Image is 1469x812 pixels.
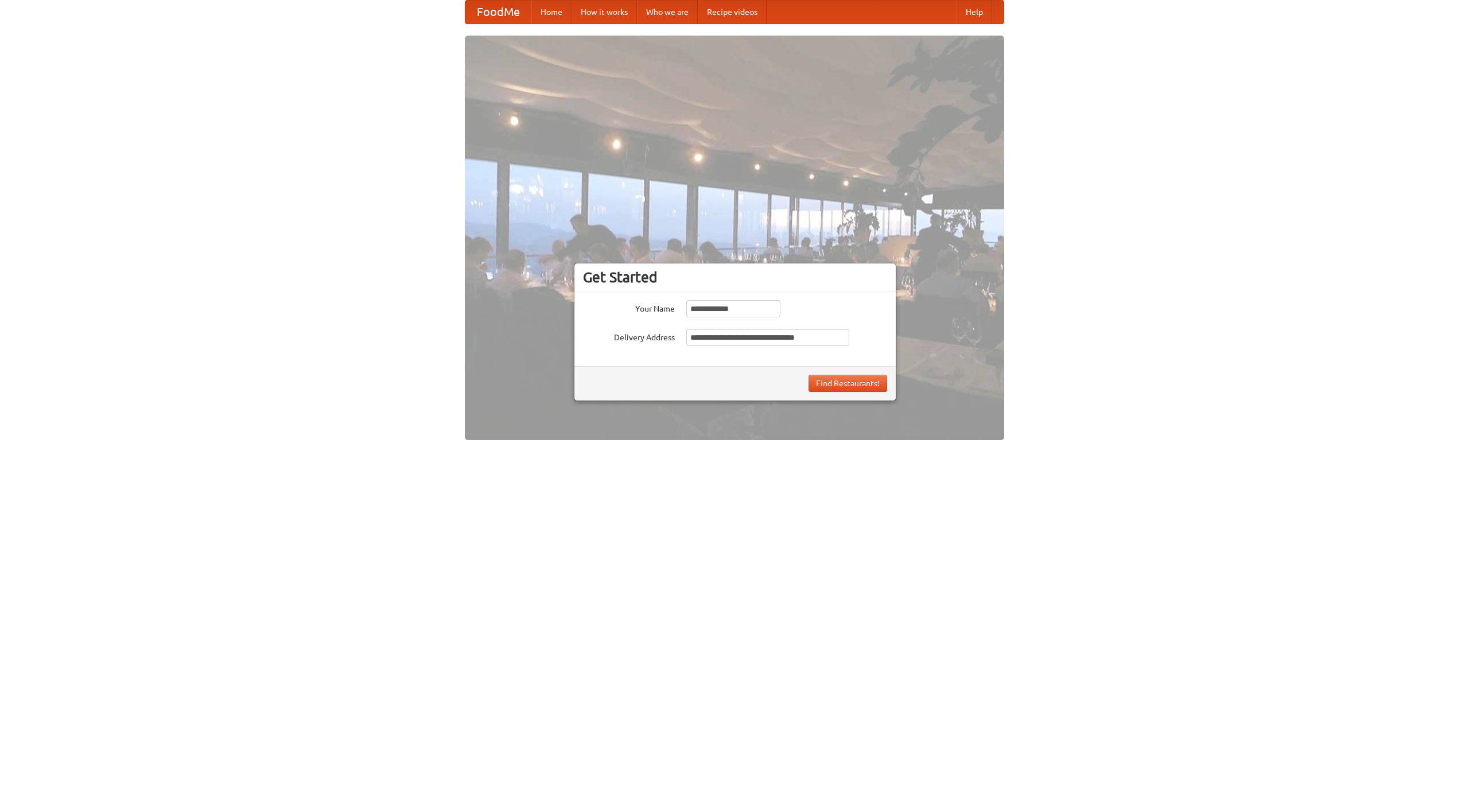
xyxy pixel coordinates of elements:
button: Find Restaurants! [809,375,887,392]
a: Help [957,1,992,24]
a: Who we are [637,1,698,24]
label: Your Name [583,300,675,314]
a: Home [531,1,572,24]
a: FoodMe [465,1,531,24]
label: Delivery Address [583,329,675,343]
a: Recipe videos [698,1,767,24]
h3: Get Started [583,269,887,286]
a: How it works [572,1,637,24]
